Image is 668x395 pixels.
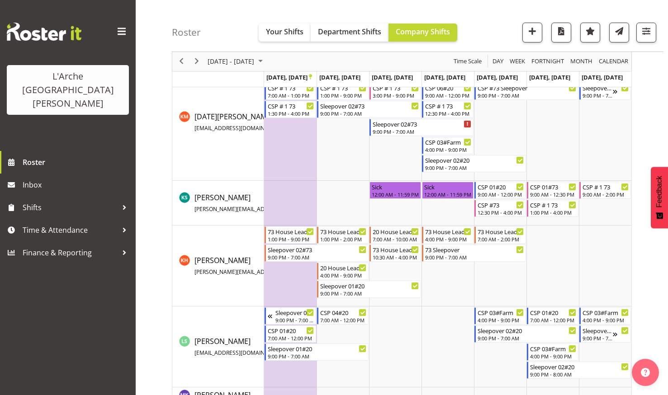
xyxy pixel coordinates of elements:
h4: Roster [172,27,201,38]
div: CSP # 1 73 [320,83,366,92]
button: Your Shifts [259,24,311,42]
div: 4:00 PM - 9:00 PM [583,316,629,324]
div: previous period [174,52,189,71]
div: 73 Sleepover [425,245,524,254]
div: CSP # 1 73 [268,83,314,92]
div: Katherine Shaw"s event - CSP # 1 73 Begin From Sunday, September 28, 2025 at 9:00:00 AM GMT+13:00... [579,182,631,199]
div: Kartik Mahajan"s event - CSP # 1 73 Begin From Wednesday, September 24, 2025 at 3:00:00 PM GMT+12... [370,83,421,100]
div: Sick [424,182,471,191]
span: Time & Attendance [23,223,118,237]
div: Kathryn Hunt"s event - 73 Sleepover Begin From Thursday, September 25, 2025 at 9:00:00 PM GMT+12:... [422,245,526,262]
div: September 22 - 28, 2025 [204,52,268,71]
div: Sleepover 02#73 [373,119,471,128]
div: 7:00 AM - 2:00 PM [478,235,524,243]
button: September 2025 [206,56,267,67]
div: Sleepover 01#20 [320,281,419,290]
button: Filter Shifts [636,23,656,42]
span: [DATE], [DATE] [372,73,413,81]
div: Kartik Mahajan"s event - CSP 06#20 Begin From Thursday, September 25, 2025 at 9:00:00 AM GMT+12:0... [422,83,474,100]
div: CSP 01#73 [530,182,576,191]
span: [PERSON_NAME][EMAIL_ADDRESS][DOMAIN_NAME] [194,205,327,213]
span: Shifts [23,201,118,214]
div: Kathryn Hunt"s event - 20 House Leader Begin From Tuesday, September 23, 2025 at 4:00:00 PM GMT+1... [317,263,369,280]
div: 9:00 PM - 7:00 AM [478,92,576,99]
div: Kathryn Hunt"s event - 73 House Leader Begin From Friday, September 26, 2025 at 7:00:00 AM GMT+12... [474,226,526,244]
div: 4:00 PM - 9:00 PM [425,235,471,243]
div: 9:00 PM - 7:00 AM [478,334,576,342]
div: CSP 01#20 [268,326,314,335]
div: 9:00 PM - 7:00 AM [583,92,613,99]
div: Leanne Smith"s event - Sleepover 02#20 Begin From Sunday, September 21, 2025 at 9:00:00 PM GMT+12... [265,307,316,324]
div: 1:00 PM - 4:00 PM [530,209,576,216]
button: Download a PDF of the roster according to the set date range. [551,23,571,42]
div: 20 House Leader [373,227,419,236]
div: 12:00 AM - 11:59 PM [424,191,471,198]
td: Leanne Smith resource [172,306,264,387]
div: CSP # 1 73 [268,101,314,110]
td: Katherine Shaw resource [172,181,264,226]
div: CSP #73 Sleepover [478,83,576,92]
div: CSP 01#20 [530,308,576,317]
button: Add a new shift [522,23,542,42]
div: Kartik Mahajan"s event - CSP #73 Sleepover Begin From Friday, September 26, 2025 at 9:00:00 PM GM... [474,83,578,100]
a: [PERSON_NAME][EMAIL_ADDRESS][DOMAIN_NAME] [194,336,321,357]
td: Kartik Mahajan resource [172,64,264,181]
div: 9:00 PM - 7:00 AM [425,164,524,171]
div: 10:30 AM - 4:00 PM [373,254,419,261]
div: Katherine Shaw"s event - CSP 01#73 Begin From Saturday, September 27, 2025 at 9:00:00 AM GMT+12:0... [527,182,578,199]
div: Leanne Smith"s event - Sleepover 01#20 Begin From Monday, September 22, 2025 at 9:00:00 PM GMT+12... [265,343,369,361]
td: Kathryn Hunt resource [172,226,264,306]
div: Kathryn Hunt"s event - Sleepover 02#73 Begin From Monday, September 22, 2025 at 9:00:00 PM GMT+12... [265,245,369,262]
div: Leanne Smith"s event - Sleepover 02#20 Begin From Saturday, September 27, 2025 at 9:00:00 PM GMT+... [527,362,631,379]
button: Feedback - Show survey [651,167,668,228]
button: Month [597,56,630,67]
div: Kartik Mahajan"s event - CSP # 1 73 Begin From Thursday, September 25, 2025 at 12:30:00 PM GMT+12... [422,101,474,118]
div: Sleepover 02#73 [583,83,613,92]
div: Sleepover 01#20 [268,344,366,353]
button: Timeline Month [569,56,594,67]
span: [DATE], [DATE] [424,73,465,81]
span: Week [509,56,526,67]
span: Day [492,56,504,67]
span: calendar [598,56,629,67]
div: 7:00 AM - 12:00 PM [530,316,576,324]
div: 73 House Leader [320,227,366,236]
div: CSP #73 [478,200,524,209]
img: help-xxl-2.png [641,368,650,377]
div: Leanne Smith"s event - Sleepover 02#20 Begin From Friday, September 26, 2025 at 9:00:00 PM GMT+12... [474,325,578,343]
button: Send a list of all shifts for the selected filtered period to all rostered employees. [609,23,629,42]
div: 12:30 PM - 4:00 PM [425,110,471,117]
div: CSP 01#20 [478,182,524,191]
span: Department Shifts [318,27,381,37]
div: CSP 03#Farm [583,308,629,317]
div: Sleepover 02#20 [530,362,629,371]
span: [DATE][PERSON_NAME] [194,112,324,132]
button: Fortnight [530,56,566,67]
div: 9:00 PM - 7:00 AM [320,110,419,117]
div: 4:00 PM - 9:00 PM [478,316,524,324]
a: [PERSON_NAME][PERSON_NAME][EMAIL_ADDRESS][DOMAIN_NAME] [194,192,363,214]
span: [EMAIL_ADDRESS][DOMAIN_NAME] [194,349,284,357]
div: CSP 03#Farm [425,137,471,146]
div: Kartik Mahajan"s event - Sleepover 02#73 Begin From Wednesday, September 24, 2025 at 9:00:00 PM G... [370,119,474,136]
div: CSP 03#Farm [530,344,576,353]
div: CSP # 1 73 [425,101,471,110]
div: Sleepover 02#73 [320,101,419,110]
span: Time Scale [453,56,483,67]
div: 73 House Leader [425,227,471,236]
div: 7:00 AM - 12:00 PM [268,334,314,342]
span: [DATE], [DATE] [477,73,518,81]
div: 20 House Leader [320,263,366,272]
span: Month [569,56,593,67]
div: Leanne Smith"s event - CSP 04#20 Begin From Tuesday, September 23, 2025 at 7:00:00 AM GMT+12:00 E... [317,307,369,324]
div: Kathryn Hunt"s event - 73 House Leader Begin From Tuesday, September 23, 2025 at 1:00:00 PM GMT+1... [317,226,369,244]
div: 7:00 AM - 10:00 AM [373,235,419,243]
span: [EMAIL_ADDRESS][DOMAIN_NAME] [194,124,284,132]
button: Next [191,56,203,67]
div: 7:00 AM - 12:00 PM [320,316,366,324]
span: [PERSON_NAME] [194,255,363,276]
div: Leanne Smith"s event - CSP 03#Farm Begin From Friday, September 26, 2025 at 4:00:00 PM GMT+12:00 ... [474,307,526,324]
button: Department Shifts [311,24,388,42]
span: Company Shifts [396,27,450,37]
span: Inbox [23,178,131,192]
